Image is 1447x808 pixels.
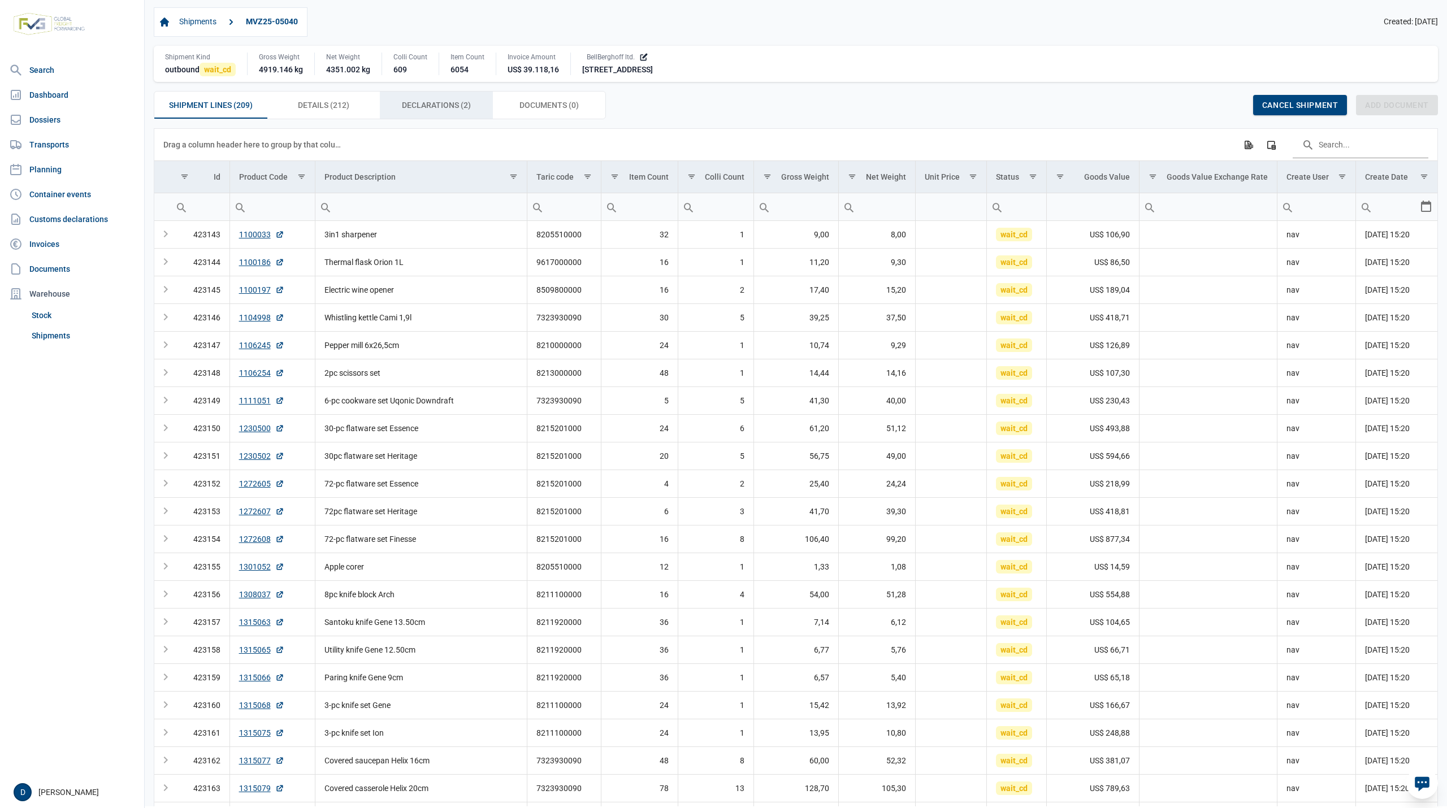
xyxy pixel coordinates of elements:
td: Expand [154,580,171,608]
td: Expand [154,636,171,663]
td: 52,32 [839,746,915,774]
a: 1315077 [239,755,284,766]
td: 36 [601,608,678,636]
td: 61,20 [754,414,839,442]
td: 78 [601,774,678,802]
td: 8215201000 [527,442,601,470]
div: Search box [1140,193,1160,220]
td: Expand [154,359,171,386]
td: 423152 [171,470,229,497]
td: 1 [678,221,754,249]
a: 1100186 [239,257,284,268]
input: Filter cell [839,193,915,220]
td: 36 [601,663,678,691]
td: 1,08 [839,553,915,580]
td: 5,76 [839,636,915,663]
span: Show filter options for column 'Product Code' [297,172,306,181]
td: Utility knife Gene 12.50cm [315,636,527,663]
span: Cancel shipment [1262,101,1338,110]
td: Expand [154,331,171,359]
td: 3in1 sharpener [315,221,527,249]
td: 72-pc flatware set Essence [315,470,527,497]
td: 9,00 [754,221,839,249]
td: 8215201000 [527,525,601,553]
span: Declarations (2) [402,98,471,112]
td: Expand [154,442,171,470]
td: 5 [678,303,754,331]
span: Show filter options for column 'Status' [1029,172,1037,181]
input: Filter cell [171,193,229,220]
td: 423161 [171,719,229,746]
input: Filter cell [916,193,987,220]
td: nav [1277,691,1355,719]
td: Column Colli Count [678,161,754,193]
td: 6 [678,414,754,442]
td: nav [1277,580,1355,608]
div: Export all data to Excel [1238,134,1258,155]
a: 1100033 [239,229,284,240]
td: 24 [601,719,678,746]
input: Filter cell [1140,193,1276,220]
a: MVZ25-05040 [241,12,302,32]
td: 25,40 [754,470,839,497]
td: 3 [678,497,754,525]
input: Filter cell [1047,193,1139,220]
td: 8215201000 [527,470,601,497]
td: 9,29 [839,331,915,359]
div: Data grid toolbar [163,129,1428,160]
td: 2pc scissors set [315,359,527,386]
a: Transports [5,133,140,156]
a: 1100197 [239,284,284,296]
input: Filter cell [1356,193,1419,220]
input: Filter cell [678,193,754,220]
a: 1315065 [239,644,284,655]
div: Search box [1356,193,1376,220]
td: 30-pc flatware set Essence [315,414,527,442]
span: Show filter options for column 'Net Weight' [848,172,856,181]
td: 4 [601,470,678,497]
td: 56,75 [754,442,839,470]
td: 16 [601,276,678,303]
td: 2 [678,276,754,303]
td: 423155 [171,553,229,580]
td: Filter cell [527,193,601,220]
td: 423153 [171,497,229,525]
td: 423156 [171,580,229,608]
td: 13,95 [754,719,839,746]
a: Dashboard [5,84,140,106]
div: Search box [230,193,250,220]
td: 39,25 [754,303,839,331]
td: Expand [154,719,171,746]
img: FVG - Global freight forwarding [9,8,89,40]
td: Column Item Count [601,161,678,193]
td: 37,50 [839,303,915,331]
td: 8213000000 [527,359,601,386]
a: 1104998 [239,312,284,323]
td: 17,40 [754,276,839,303]
div: Search box [754,193,774,220]
td: 24 [601,331,678,359]
td: Column Unit Price [915,161,987,193]
td: 8205510000 [527,221,601,249]
td: Expand [154,746,171,774]
a: 1272608 [239,533,284,545]
span: Show filter options for column 'Gross Weight' [763,172,772,181]
div: Drag a column header here to group by that column [163,136,345,154]
td: 423144 [171,248,229,276]
div: Search box [601,193,622,220]
td: 16 [601,580,678,608]
td: nav [1277,553,1355,580]
td: 13,92 [839,691,915,719]
a: Container events [5,183,140,206]
td: 8215201000 [527,414,601,442]
td: 48 [601,746,678,774]
td: 1 [678,359,754,386]
td: Filter cell [1277,193,1355,220]
input: Search in the data grid [1293,131,1428,158]
td: Expand [154,248,171,276]
td: 24 [601,414,678,442]
td: Column Create User [1277,161,1355,193]
td: 16 [601,248,678,276]
td: 1 [678,719,754,746]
